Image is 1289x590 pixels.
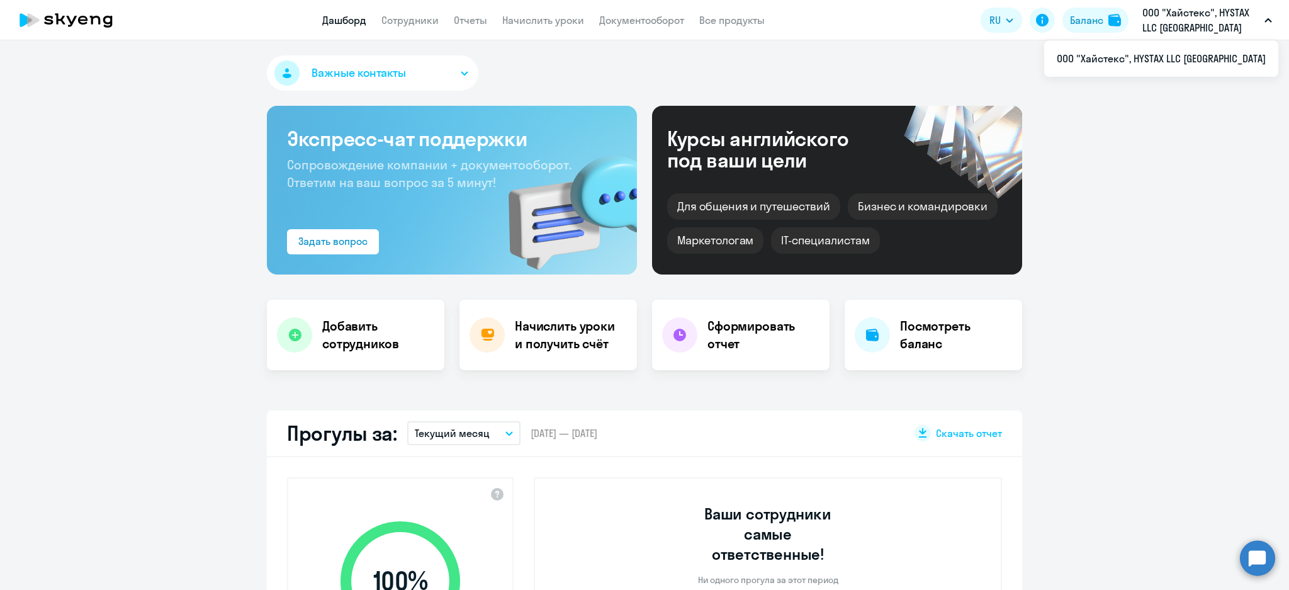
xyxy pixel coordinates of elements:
[312,65,406,81] span: Важные контакты
[287,229,379,254] button: Задать вопрос
[381,14,439,26] a: Сотрудники
[322,317,434,353] h4: Добавить сотрудников
[1044,40,1278,77] ul: RU
[687,504,849,564] h3: Ваши сотрудники самые ответственные!
[699,14,765,26] a: Все продукты
[298,234,368,249] div: Задать вопрос
[454,14,487,26] a: Отчеты
[936,426,1002,440] span: Скачать отчет
[502,14,584,26] a: Начислить уроки
[1062,8,1129,33] button: Балансbalance
[1142,5,1259,35] p: ООО "Хайстекс", HYSTAX LLC [GEOGRAPHIC_DATA]
[287,126,617,151] h3: Экспресс-чат поддержки
[287,421,397,446] h2: Прогулы за:
[698,574,838,586] p: Ни одного прогула за этот период
[1136,5,1278,35] button: ООО "Хайстекс", HYSTAX LLC [GEOGRAPHIC_DATA]
[267,55,478,91] button: Важные контакты
[531,426,597,440] span: [DATE] — [DATE]
[599,14,684,26] a: Документооборот
[287,157,571,190] span: Сопровождение компании + документооборот. Ответим на ваш вопрос за 5 минут!
[1108,14,1121,26] img: balance
[415,426,490,441] p: Текущий месяц
[322,14,366,26] a: Дашборд
[407,421,521,445] button: Текущий месяц
[1070,13,1103,28] div: Баланс
[771,227,879,254] div: IT-специалистам
[667,128,882,171] div: Курсы английского под ваши цели
[667,193,840,220] div: Для общения и путешествий
[981,8,1022,33] button: RU
[900,317,1012,353] h4: Посмотреть баланс
[989,13,1001,28] span: RU
[667,227,763,254] div: Маркетологам
[848,193,998,220] div: Бизнес и командировки
[707,317,819,353] h4: Сформировать отчет
[490,133,637,275] img: bg-img
[515,317,624,353] h4: Начислить уроки и получить счёт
